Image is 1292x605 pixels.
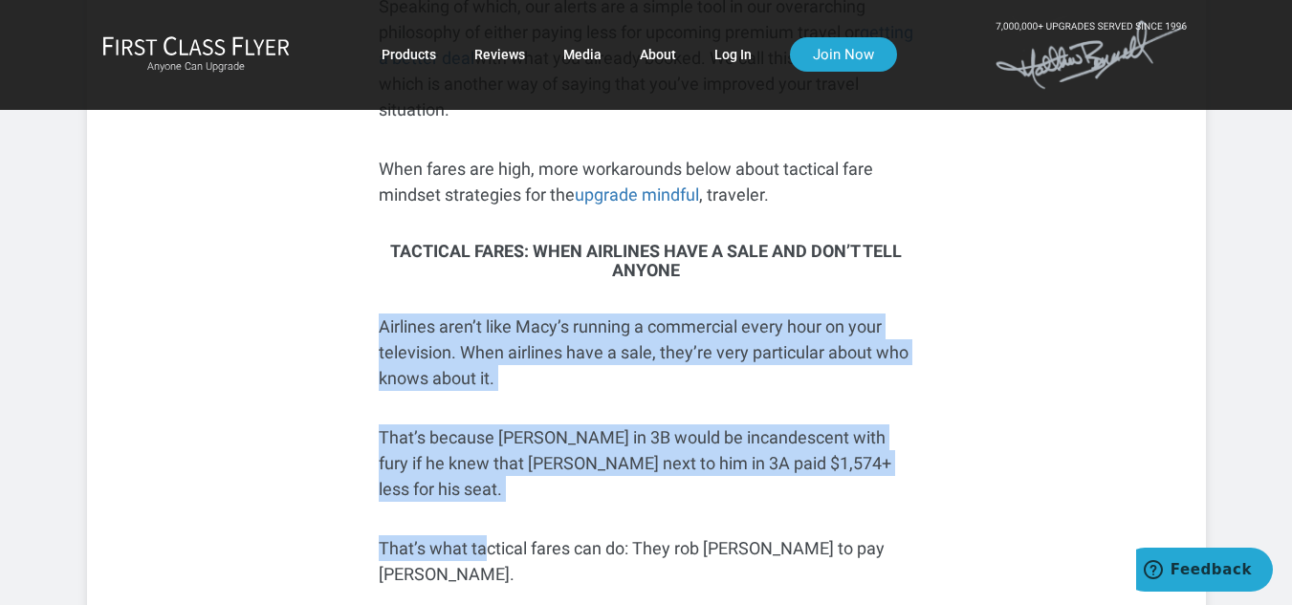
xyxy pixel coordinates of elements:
[379,313,914,391] p: Airlines aren’t like Macy’s running a commercial every hour on your television. When airlines hav...
[102,60,290,74] small: Anyone Can Upgrade
[102,35,290,74] a: First Class FlyerAnyone Can Upgrade
[474,37,525,72] a: Reviews
[575,184,699,205] a: upgrade mindful
[714,37,752,72] a: Log In
[379,424,914,502] p: That’s because [PERSON_NAME] in 3B would be incandescent with fury if he knew that [PERSON_NAME] ...
[790,37,897,72] a: Join Now
[102,35,290,55] img: First Class Flyer
[379,156,914,207] p: When fares are high, more workarounds below about tactical fare mindset strategies for the , trav...
[379,535,914,587] p: That’s what tactical fares can do: They rob [PERSON_NAME] to pay [PERSON_NAME].
[1136,548,1273,595] iframe: Opens a widget where you can find more information
[379,242,914,280] h3: Tactical Fares: When Airlines Have a Sale and Don’t Tell Anyone
[382,37,436,72] a: Products
[640,37,676,72] a: About
[563,37,602,72] a: Media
